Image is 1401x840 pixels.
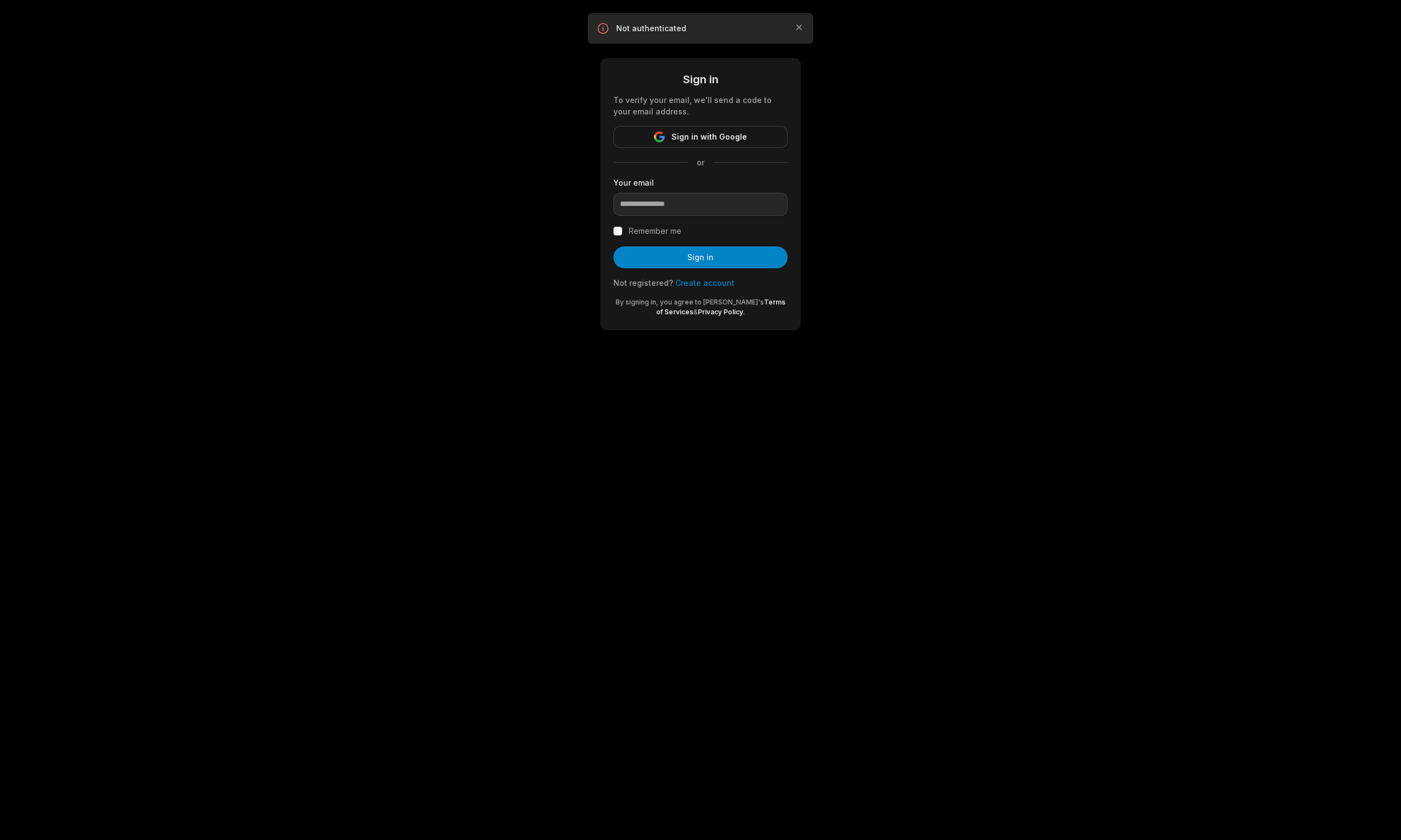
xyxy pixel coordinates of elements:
button: Sign in [613,246,788,268]
span: . [743,308,745,316]
span: or [688,157,713,168]
div: Sign in [613,71,788,88]
span: & [693,308,698,316]
p: Not authenticated [616,23,785,34]
button: Sign in with Google [613,126,788,148]
label: Your email [613,177,788,188]
a: Terms of Services [656,298,785,316]
label: Remember me [629,225,681,238]
span: By signing in, you agree to [PERSON_NAME]'s [616,298,764,306]
span: Not registered? [613,278,673,287]
div: To verify your email, we'll send a code to your email address. [613,94,788,117]
a: Create account [675,278,734,287]
a: Privacy Policy [698,308,743,316]
span: Sign in with Google [671,130,747,143]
